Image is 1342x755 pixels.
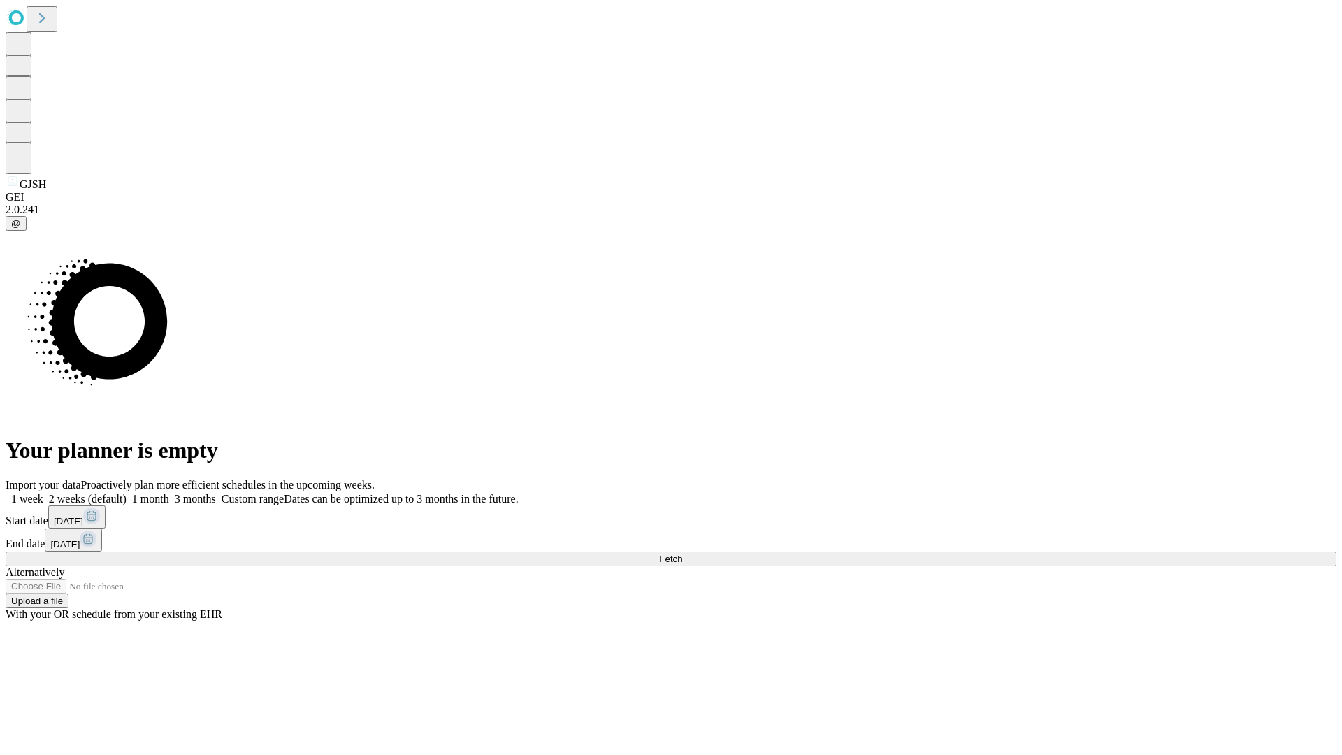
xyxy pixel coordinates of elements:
span: With your OR schedule from your existing EHR [6,608,222,620]
div: GEI [6,191,1336,203]
span: Proactively plan more efficient schedules in the upcoming weeks. [81,479,375,491]
span: Import your data [6,479,81,491]
span: 1 week [11,493,43,505]
span: Custom range [222,493,284,505]
div: End date [6,528,1336,552]
button: [DATE] [48,505,106,528]
span: Alternatively [6,566,64,578]
span: Fetch [659,554,682,564]
button: Upload a file [6,594,68,608]
span: 2 weeks (default) [49,493,127,505]
button: [DATE] [45,528,102,552]
button: @ [6,216,27,231]
span: GJSH [20,178,46,190]
div: 2.0.241 [6,203,1336,216]
h1: Your planner is empty [6,438,1336,463]
div: Start date [6,505,1336,528]
span: [DATE] [50,539,80,549]
span: [DATE] [54,516,83,526]
button: Fetch [6,552,1336,566]
span: 3 months [175,493,216,505]
span: Dates can be optimized up to 3 months in the future. [284,493,518,505]
span: 1 month [132,493,169,505]
span: @ [11,218,21,229]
